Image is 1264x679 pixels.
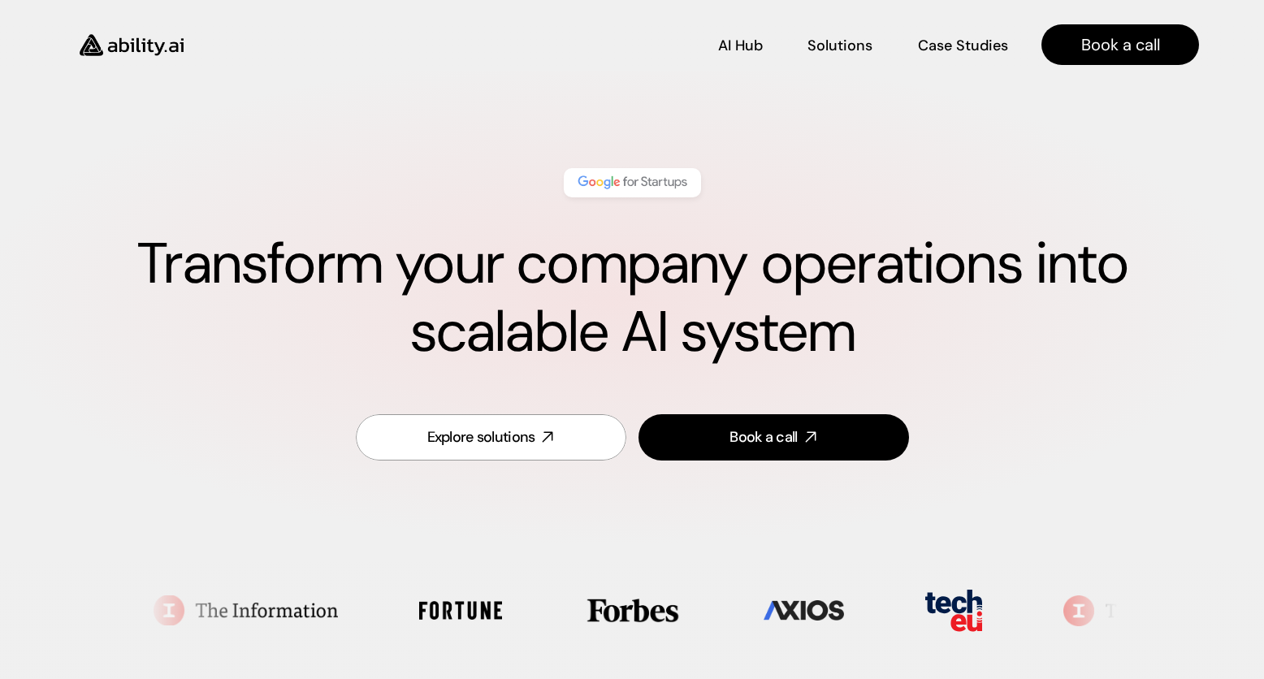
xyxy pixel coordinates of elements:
p: Case Studies [918,36,1008,56]
a: Case Studies [917,31,1009,59]
a: Solutions [807,31,872,59]
p: AI Hub [718,36,763,56]
a: Explore solutions [356,414,626,461]
h1: Transform your company operations into scalable AI system [65,230,1199,366]
a: AI Hub [718,31,763,59]
div: Book a call [729,427,797,448]
div: Explore solutions [427,427,535,448]
a: Book a call [1041,24,1199,65]
nav: Main navigation [206,24,1199,65]
p: Book a call [1081,33,1160,56]
p: Solutions [807,36,872,56]
a: Book a call [638,414,909,461]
